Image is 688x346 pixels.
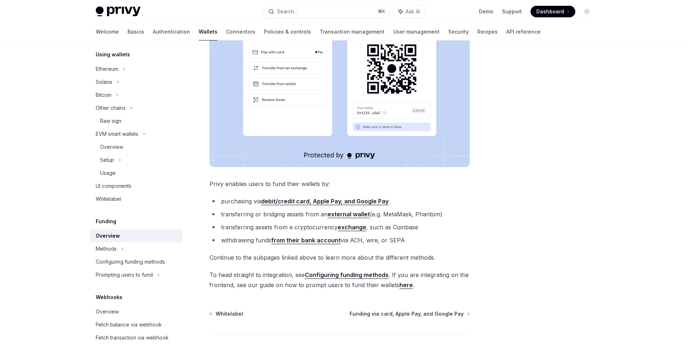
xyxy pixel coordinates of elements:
[100,117,121,125] div: Raw sign
[90,255,182,268] a: Configuring funding methods
[100,156,114,164] div: Setup
[328,211,370,218] a: external wallet
[100,143,123,151] div: Overview
[96,245,117,253] div: Methods
[96,104,126,112] div: Other chains
[96,217,116,226] h5: Funding
[96,232,120,240] div: Overview
[96,130,138,138] div: EVM smart wallets
[350,310,464,317] span: Funding via card, Apple Pay, and Google Pay
[90,180,182,193] a: UI components
[90,305,182,318] a: Overview
[96,258,165,266] div: Configuring funding methods
[209,222,470,232] li: transferring assets from a cryptocurrency , such as Coinbase
[479,8,493,15] a: Demo
[90,166,182,180] a: Usage
[209,252,470,263] span: Continue to the subpages linked above to learn more about the different methods.
[581,6,593,17] button: Toggle dark mode
[277,7,297,16] div: Search...
[502,8,522,15] a: Support
[406,8,420,15] span: Ask AI
[305,271,389,279] a: Configuring funding methods
[261,198,389,205] a: debit/credit card, Apple Pay, and Google Pay
[378,9,385,14] span: ⌘ K
[338,224,366,231] a: exchange
[263,5,390,18] button: Search...⌘K
[90,331,182,344] a: Fetch transaction via webhook
[209,209,470,219] li: transferring or bridging assets from an (e.g. MetaMask, Phantom)
[96,65,118,73] div: Ethereum
[209,196,470,206] li: purchasing via
[209,235,470,245] li: withdrawing funds via ACH, wire, or SEPA
[96,271,153,279] div: Prompting users to fund
[96,91,112,99] div: Bitcoin
[320,23,385,40] a: Transaction management
[477,23,498,40] a: Recipes
[90,318,182,331] a: Fetch balance via webhook
[127,23,144,40] a: Basics
[271,237,341,244] a: from their bank account
[209,179,470,189] span: Privy enables users to fund their wallets by:
[96,293,122,302] h5: Webhooks
[210,310,243,317] a: Whitelabel
[350,310,469,317] a: Funding via card, Apple Pay, and Google Pay
[96,307,119,316] div: Overview
[536,8,564,15] span: Dashboard
[96,23,119,40] a: Welcome
[96,182,131,190] div: UI components
[96,333,169,342] div: Fetch transaction via webhook
[393,23,440,40] a: User management
[100,169,116,177] div: Usage
[506,23,541,40] a: API reference
[96,195,121,203] div: Whitelabel
[531,6,575,17] a: Dashboard
[216,310,243,317] span: Whitelabel
[448,23,469,40] a: Security
[96,50,130,59] h5: Using wallets
[90,193,182,206] a: Whitelabel
[90,140,182,153] a: Overview
[96,78,112,86] div: Solana
[90,229,182,242] a: Overview
[199,23,217,40] a: Wallets
[209,270,470,290] span: To head straight to integration, see . If you are integrating on the frontend, see our guide on h...
[90,114,182,127] a: Raw sign
[264,23,311,40] a: Policies & controls
[96,7,140,17] img: light logo
[393,5,425,18] button: Ask AI
[96,320,162,329] div: Fetch balance via webhook
[399,281,413,289] a: here
[153,23,190,40] a: Authentication
[226,23,255,40] a: Connectors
